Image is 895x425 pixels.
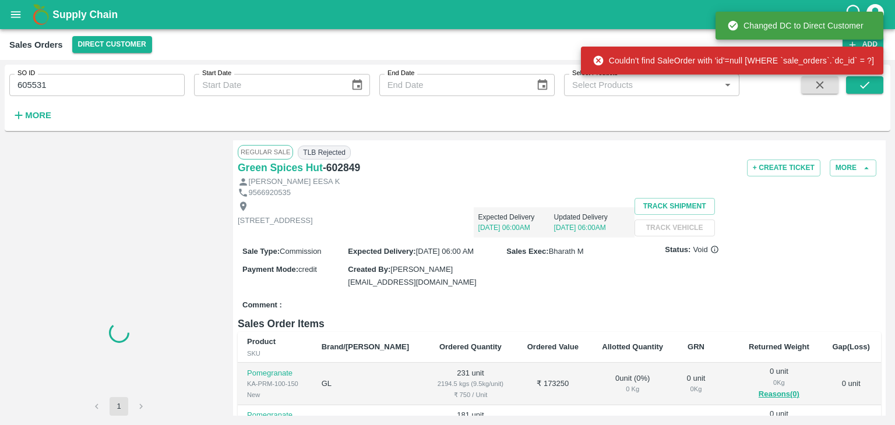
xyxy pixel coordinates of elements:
[554,222,630,233] p: [DATE] 06:00AM
[635,198,715,215] button: Track Shipment
[593,50,874,71] div: Couldn't find SaleOrder with 'id'=null [WHERE `sale_orders`.`dc_id` = ?]
[435,389,506,400] div: ₹ 750 / Unit
[72,36,152,53] button: Select DC
[746,366,812,401] div: 0 unit
[348,265,476,286] span: [PERSON_NAME][EMAIL_ADDRESS][DOMAIN_NAME]
[865,2,886,27] div: account of current user
[348,247,415,256] label: Expected Delivery :
[9,74,185,96] input: Enter SO ID
[665,245,690,256] label: Status:
[602,342,663,351] b: Allotted Quantity
[312,363,425,405] td: GL
[685,373,708,395] div: 0 unit
[346,74,368,96] button: Choose date
[247,348,303,359] div: SKU
[348,265,390,274] label: Created By :
[238,145,293,159] span: Regular Sale
[247,389,303,400] div: New
[2,1,29,28] button: open drawer
[693,245,718,256] span: Void
[727,15,864,36] div: Changed DC to Direct Customer
[746,388,812,401] button: Reasons(0)
[720,77,735,93] button: Open
[322,342,409,351] b: Brand/[PERSON_NAME]
[25,111,51,120] strong: More
[527,342,579,351] b: Ordered Value
[506,247,548,256] label: Sales Exec :
[568,77,717,93] input: Select Products
[249,187,291,199] p: 9566920535
[685,384,708,394] div: 0 Kg
[298,265,317,274] span: credit
[416,247,474,256] span: [DATE] 06:00 AM
[821,363,881,405] td: 0 unit
[746,377,812,388] div: 0 Kg
[387,69,414,78] label: End Date
[238,316,881,332] h6: Sales Order Items
[749,342,809,351] b: Returned Weight
[425,363,516,405] td: 231 unit
[110,397,128,416] button: page 1
[247,368,303,379] p: Pomegranate
[9,37,63,52] div: Sales Orders
[9,105,54,125] button: More
[194,74,341,96] input: Start Date
[242,265,298,274] label: Payment Mode :
[298,146,351,160] span: TLB Rejected
[17,69,35,78] label: SO ID
[29,3,52,26] img: logo
[830,160,876,176] button: More
[242,247,280,256] label: Sale Type :
[435,378,506,389] div: 2194.5 kgs (9.5kg/unit)
[52,6,844,23] a: Supply Chain
[247,378,303,389] div: KA-PRM-100-150
[249,176,340,187] p: [PERSON_NAME] EESA K
[238,215,313,226] p: [STREET_ADDRESS]
[478,222,554,233] p: [DATE] 06:00AM
[439,342,502,351] b: Ordered Quantity
[531,74,554,96] button: Choose date
[280,247,322,256] span: Commission
[600,384,666,394] div: 0 Kg
[554,212,630,222] p: Updated Delivery
[52,9,118,20] b: Supply Chain
[478,212,554,222] p: Expected Delivery
[572,69,618,78] label: Select Products
[238,160,323,176] a: Green Spices Hut
[86,397,152,416] nav: pagination navigation
[247,410,303,421] p: Pomegranate
[688,342,704,351] b: GRN
[844,4,865,25] div: customer-support
[832,342,869,351] b: Gap(Loss)
[600,373,666,395] div: 0 unit ( 0 %)
[323,160,360,176] h6: - 602849
[516,363,590,405] td: ₹ 173250
[747,160,820,176] button: + Create Ticket
[202,69,231,78] label: Start Date
[549,247,584,256] span: Bharath M
[242,300,282,311] label: Comment :
[247,337,276,346] b: Product
[379,74,527,96] input: End Date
